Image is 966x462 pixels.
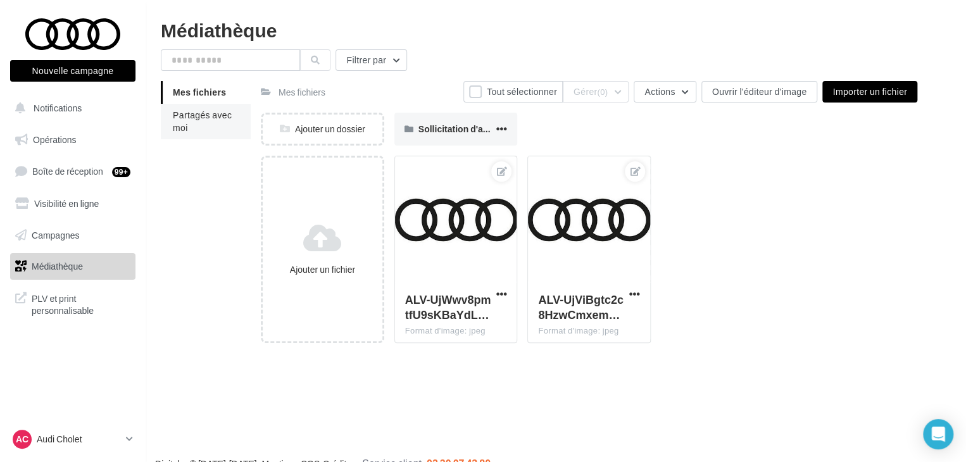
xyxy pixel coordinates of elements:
a: Visibilité en ligne [8,190,138,217]
span: Boîte de réception [32,166,103,177]
button: Gérer(0) [563,81,629,103]
a: PLV et print personnalisable [8,285,138,322]
div: Format d'image: jpeg [405,325,507,337]
div: 99+ [112,167,130,177]
span: Médiathèque [32,261,83,272]
a: Opérations [8,127,138,153]
span: Importer un fichier [832,86,907,97]
a: Médiathèque [8,253,138,280]
button: Tout sélectionner [463,81,563,103]
span: ALV-UjWwv8pmtfU9sKBaYdL4RWRoPMgu4mNR2CH2ge92_DyaSzvEuCw [405,292,491,322]
button: Filtrer par [336,49,407,71]
span: Mes fichiers [173,87,226,97]
button: Ouvrir l'éditeur d'image [701,81,818,103]
span: Visibilité en ligne [34,198,99,209]
button: Notifications [8,95,133,122]
a: Campagnes [8,222,138,249]
div: Ajouter un dossier [263,123,382,135]
span: Notifications [34,103,82,113]
div: Médiathèque [161,20,951,39]
div: Format d'image: jpeg [538,325,640,337]
span: Actions [644,86,675,97]
span: Campagnes [32,229,80,240]
button: Actions [634,81,696,103]
div: Ajouter un fichier [268,263,377,276]
span: Partagés avec moi [173,109,232,133]
p: Audi Cholet [37,433,121,446]
span: (0) [597,87,608,97]
a: Boîte de réception99+ [8,158,138,185]
span: AC [16,433,28,446]
span: Sollicitation d'avis [418,123,495,134]
a: AC Audi Cholet [10,427,135,451]
div: Open Intercom Messenger [923,419,953,449]
div: Mes fichiers [279,86,325,99]
button: Nouvelle campagne [10,60,135,82]
span: PLV et print personnalisable [32,290,130,317]
button: Importer un fichier [822,81,917,103]
span: ALV-UjViBgtc2c8HzwCmxemn7qhhhvmPrdOQ0ZEUdybl6pA6af0jc44 [538,292,623,322]
span: Opérations [33,134,76,145]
